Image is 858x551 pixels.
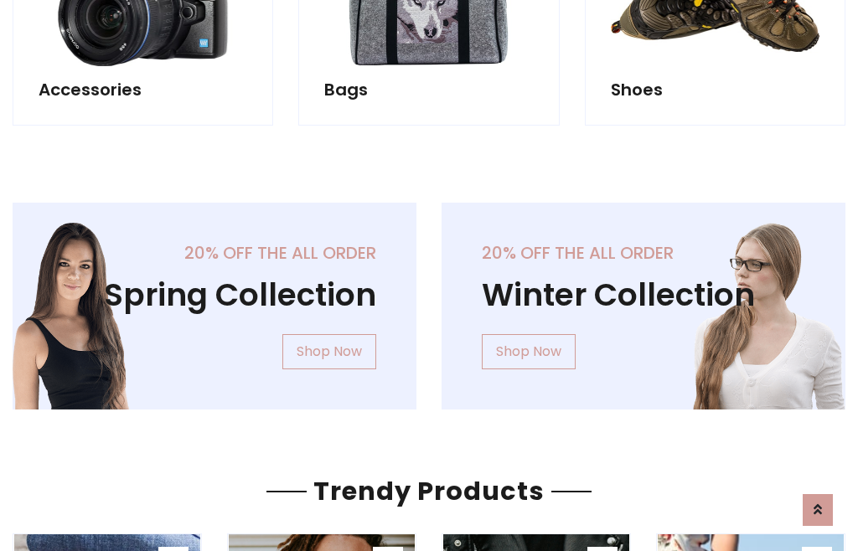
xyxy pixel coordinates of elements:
h5: Shoes [611,80,819,100]
a: Shop Now [482,334,576,369]
span: Trendy Products [307,473,551,509]
h5: Accessories [39,80,247,100]
h5: 20% off the all order [482,243,805,263]
h5: 20% off the all order [53,243,376,263]
h1: Winter Collection [482,276,805,314]
h5: Bags [324,80,533,100]
a: Shop Now [282,334,376,369]
h1: Spring Collection [53,276,376,314]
